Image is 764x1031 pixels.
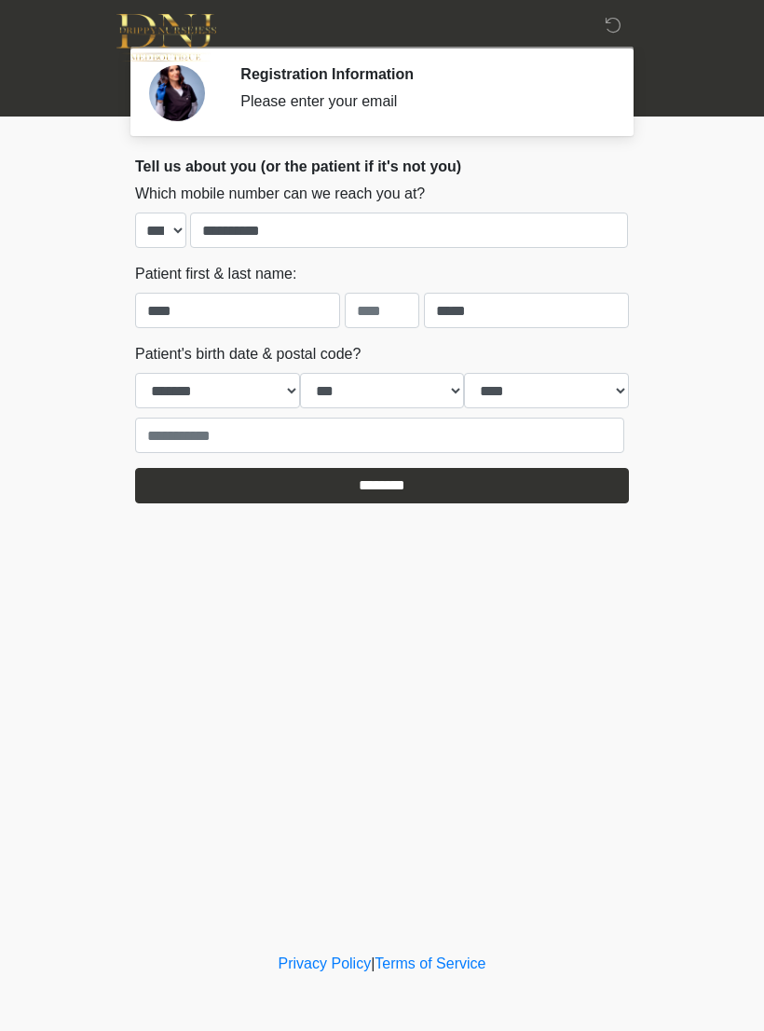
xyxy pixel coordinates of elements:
[135,263,296,285] label: Patient first & last name:
[135,343,361,365] label: Patient's birth date & postal code?
[149,65,205,121] img: Agent Avatar
[240,90,601,113] div: Please enter your email
[135,158,629,175] h2: Tell us about you (or the patient if it's not you)
[279,955,372,971] a: Privacy Policy
[135,183,425,205] label: Which mobile number can we reach you at?
[375,955,485,971] a: Terms of Service
[371,955,375,971] a: |
[116,14,216,62] img: DNJ Med Boutique Logo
